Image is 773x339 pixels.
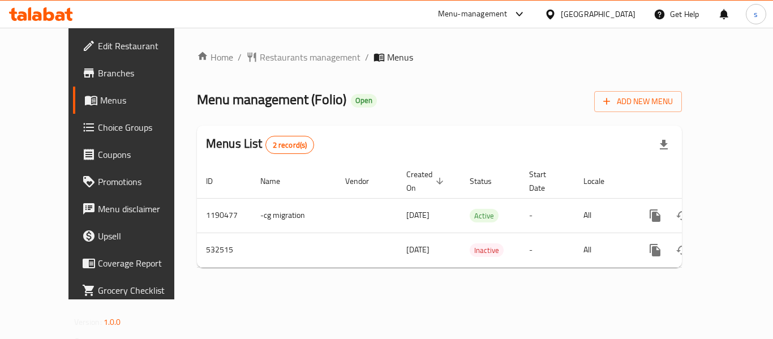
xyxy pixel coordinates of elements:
[98,39,188,53] span: Edit Restaurant
[406,168,447,195] span: Created On
[246,50,360,64] a: Restaurants management
[73,114,197,141] a: Choice Groups
[100,93,188,107] span: Menus
[73,168,197,195] a: Promotions
[104,315,121,329] span: 1.0.0
[365,50,369,64] li: /
[73,195,197,222] a: Menu disclaimer
[98,66,188,80] span: Branches
[470,209,499,222] span: Active
[387,50,413,64] span: Menus
[98,284,188,297] span: Grocery Checklist
[406,242,430,257] span: [DATE]
[98,256,188,270] span: Coverage Report
[529,168,561,195] span: Start Date
[642,202,669,229] button: more
[73,222,197,250] a: Upsell
[574,198,633,233] td: All
[438,7,508,21] div: Menu-management
[642,237,669,264] button: more
[574,233,633,267] td: All
[197,50,233,64] a: Home
[197,233,251,267] td: 532515
[197,198,251,233] td: 1190477
[520,198,574,233] td: -
[754,8,758,20] span: s
[98,175,188,188] span: Promotions
[98,202,188,216] span: Menu disclaimer
[73,87,197,114] a: Menus
[520,233,574,267] td: -
[406,208,430,222] span: [DATE]
[561,8,635,20] div: [GEOGRAPHIC_DATA]
[594,91,682,112] button: Add New Menu
[98,121,188,134] span: Choice Groups
[206,174,227,188] span: ID
[251,198,336,233] td: -cg migration
[73,32,197,59] a: Edit Restaurant
[351,96,377,105] span: Open
[260,50,360,64] span: Restaurants management
[73,277,197,304] a: Grocery Checklist
[73,59,197,87] a: Branches
[669,202,696,229] button: Change Status
[98,229,188,243] span: Upsell
[351,94,377,108] div: Open
[470,174,506,188] span: Status
[650,131,677,158] div: Export file
[98,148,188,161] span: Coupons
[74,315,102,329] span: Version:
[238,50,242,64] li: /
[73,250,197,277] a: Coverage Report
[603,95,673,109] span: Add New Menu
[197,164,759,268] table: enhanced table
[73,141,197,168] a: Coupons
[266,140,314,151] span: 2 record(s)
[197,50,682,64] nav: breadcrumb
[260,174,295,188] span: Name
[669,237,696,264] button: Change Status
[206,135,314,154] h2: Menus List
[345,174,384,188] span: Vendor
[470,243,504,257] div: Inactive
[470,244,504,257] span: Inactive
[265,136,315,154] div: Total records count
[583,174,619,188] span: Locale
[197,87,346,112] span: Menu management ( Folio )
[633,164,759,199] th: Actions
